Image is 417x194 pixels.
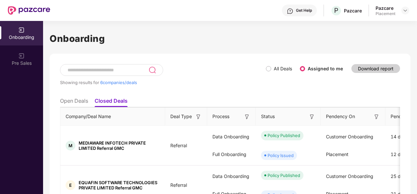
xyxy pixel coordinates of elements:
img: svg+xml;base64,PHN2ZyB3aWR0aD0iMTYiIGhlaWdodD0iMTYiIHZpZXdCb3g9IjAgMCAxNiAxNiIgZmlsbD0ibm9uZSIgeG... [309,114,315,120]
img: New Pazcare Logo [8,6,50,15]
span: Deal Type [170,113,192,120]
div: Get Help [296,8,312,13]
div: Pazcare [376,5,395,11]
img: svg+xml;base64,PHN2ZyB3aWR0aD0iMjAiIGhlaWdodD0iMjAiIHZpZXdCb3g9IjAgMCAyMCAyMCIgZmlsbD0ibm9uZSIgeG... [18,27,25,33]
li: Closed Deals [95,97,128,107]
div: Pazcare [344,8,362,14]
img: svg+xml;base64,PHN2ZyB3aWR0aD0iMTYiIGhlaWdodD0iMTYiIHZpZXdCb3g9IjAgMCAxNiAxNiIgZmlsbD0ibm9uZSIgeG... [195,114,202,120]
img: svg+xml;base64,PHN2ZyBpZD0iRHJvcGRvd24tMzJ4MzIiIHhtbG5zPSJodHRwOi8vd3d3LnczLm9yZy8yMDAwL3N2ZyIgd2... [403,8,408,13]
li: Open Deals [60,97,88,107]
span: Pendency On [326,113,355,120]
span: Placement [326,151,348,157]
div: Policy Published [268,172,300,179]
div: Data Onboarding [207,128,256,146]
span: P [334,7,338,14]
div: Placement [376,11,395,16]
span: EQUAFIN SOFTWARE TECHNOLOGIES PRIVATE LIMITED Referral GMC [79,180,160,190]
th: Company/Deal Name [60,108,165,126]
h1: Onboarding [50,31,410,46]
span: Process [212,113,229,120]
img: svg+xml;base64,PHN2ZyBpZD0iSGVscC0zMngzMiIgeG1sbnM9Imh0dHA6Ly93d3cudzMub3JnLzIwMDAvc3ZnIiB3aWR0aD... [287,8,293,14]
div: Policy Issued [268,152,294,159]
img: svg+xml;base64,PHN2ZyB3aWR0aD0iMTYiIGhlaWdodD0iMTYiIHZpZXdCb3g9IjAgMCAxNiAxNiIgZmlsbD0ibm9uZSIgeG... [373,114,380,120]
div: Full Onboarding [207,146,256,163]
label: All Deals [274,66,292,71]
span: Status [261,113,275,120]
span: MEDIAWARE INFOTECH PRIVATE LIMITED Referral GMC [79,140,160,151]
span: Referral [165,182,192,188]
span: 6 companies/deals [100,80,137,85]
label: Assigned to me [308,66,343,71]
div: M [66,141,75,150]
img: svg+xml;base64,PHN2ZyB3aWR0aD0iMjQiIGhlaWdodD0iMjUiIHZpZXdCb3g9IjAgMCAyNCAyNSIgZmlsbD0ibm9uZSIgeG... [148,66,156,74]
img: svg+xml;base64,PHN2ZyB3aWR0aD0iMjAiIGhlaWdodD0iMjAiIHZpZXdCb3g9IjAgMCAyMCAyMCIgZmlsbD0ibm9uZSIgeG... [18,53,25,59]
div: Data Onboarding [207,168,256,185]
span: Referral [165,143,192,148]
span: Customer Onboarding [326,173,373,179]
div: E [66,180,75,190]
div: Showing results for [60,80,266,85]
div: Policy Published [268,132,300,139]
span: Customer Onboarding [326,134,373,139]
button: Download report [351,64,400,73]
img: svg+xml;base64,PHN2ZyB3aWR0aD0iMTYiIGhlaWdodD0iMTYiIHZpZXdCb3g9IjAgMCAxNiAxNiIgZmlsbD0ibm9uZSIgeG... [244,114,250,120]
